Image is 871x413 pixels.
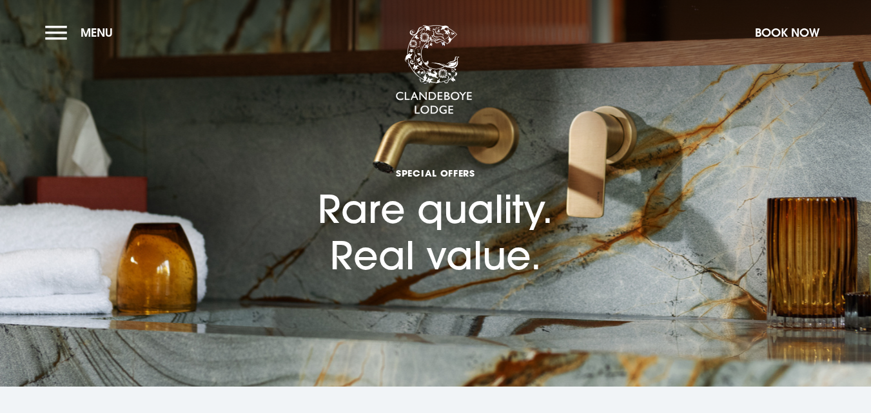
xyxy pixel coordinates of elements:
h1: Rare quality. Real value. [318,115,553,278]
span: Menu [81,25,113,40]
button: Book Now [749,19,826,46]
button: Menu [45,19,119,46]
img: Clandeboye Lodge [395,25,473,115]
span: Special Offers [318,167,553,179]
